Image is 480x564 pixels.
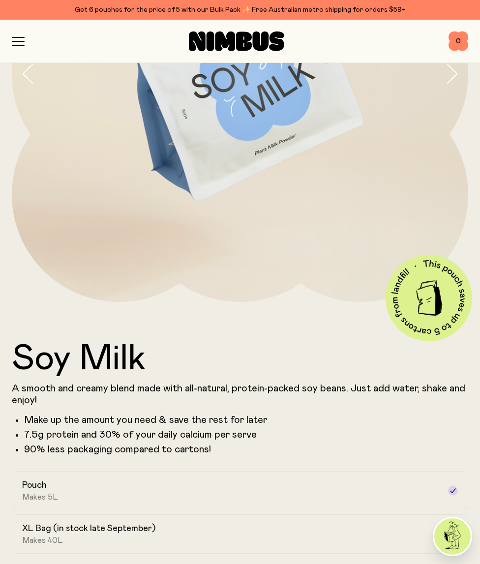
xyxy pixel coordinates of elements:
[24,429,468,441] li: 7.5g protein and 30% of your daily calcium per serve
[22,535,63,545] span: Makes 40L
[22,479,47,491] h2: Pouch
[24,414,468,426] li: Make up the amount you need & save the rest for later
[12,341,468,377] h1: Soy Milk
[12,383,468,406] p: A smooth and creamy blend made with all-natural, protein-packed soy beans. Just add water, shake ...
[22,492,58,502] span: Makes 5L
[449,31,468,51] button: 0
[12,4,468,16] div: Get 6 pouches for the price of 5 with our Bulk Pack ✨ Free Australian metro shipping for orders $59+
[24,444,468,455] p: 90% less packaging compared to cartons!
[22,523,155,534] h2: XL Bag (in stock late September)
[434,518,471,555] img: agent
